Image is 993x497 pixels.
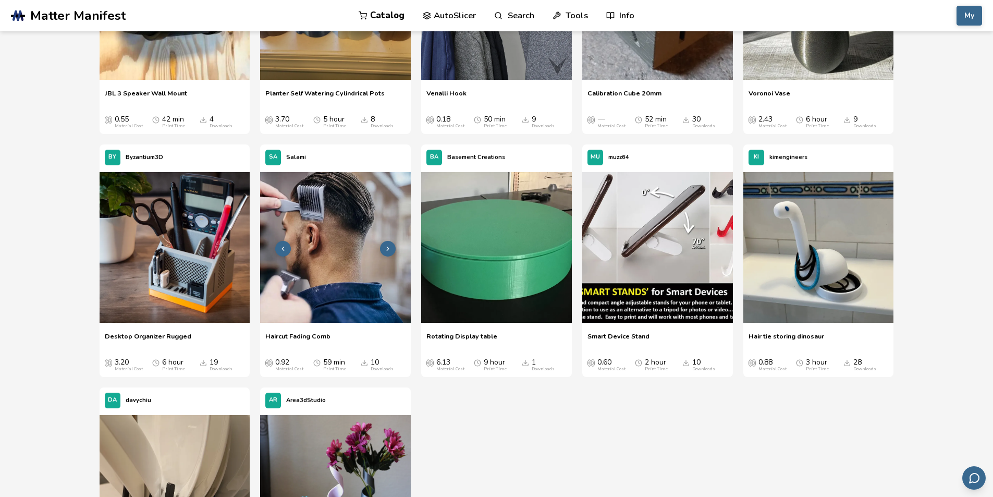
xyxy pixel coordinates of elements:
div: Downloads [210,124,232,129]
div: Downloads [853,124,876,129]
a: Calibration Cube 20mm [587,89,661,105]
div: Material Cost [597,367,626,372]
div: Print Time [162,124,185,129]
span: — [597,115,605,124]
a: Desktop Organizer Rugged [105,332,191,348]
span: Average Cost [265,115,273,124]
a: Rotating Display table [426,332,497,348]
div: 19 [210,358,232,372]
div: 6 hour [162,358,185,372]
div: Material Cost [275,367,303,372]
div: Downloads [853,367,876,372]
div: 0.55 [115,115,143,129]
div: Print Time [484,367,507,372]
div: Print Time [162,367,185,372]
div: 2.43 [758,115,787,129]
span: MU [591,154,600,161]
div: 9 [532,115,555,129]
div: Downloads [371,124,394,129]
div: 4 [210,115,232,129]
div: Downloads [532,367,555,372]
span: KI [754,154,759,161]
div: Downloads [692,367,715,372]
div: Downloads [371,367,394,372]
span: Downloads [843,115,851,124]
span: Average Print Time [152,358,160,367]
span: Average Print Time [474,358,481,367]
div: 6.13 [436,358,464,372]
span: Average Cost [587,358,595,367]
span: Average Cost [105,115,112,124]
span: DA [108,397,117,404]
p: Byzantium3D [126,152,163,163]
span: Downloads [361,358,368,367]
span: Average Cost [265,358,273,367]
div: 0.60 [597,358,626,372]
span: AR [269,397,277,404]
div: 2 hour [645,358,668,372]
div: 6 hour [806,115,829,129]
span: Downloads [522,115,529,124]
div: 3 hour [806,358,829,372]
span: Average Print Time [313,358,321,367]
span: SA [269,154,277,161]
div: Material Cost [758,124,787,129]
p: Salami [286,152,306,163]
div: Print Time [484,124,507,129]
span: Average Print Time [313,115,321,124]
span: Average Cost [587,115,595,124]
div: 10 [692,358,715,372]
div: Material Cost [115,367,143,372]
a: Smart Device Stand [587,332,649,348]
span: Downloads [682,358,690,367]
div: Downloads [692,124,715,129]
span: BA [430,154,438,161]
div: 9 [853,115,876,129]
div: Material Cost [597,124,626,129]
span: Downloads [682,115,690,124]
div: Material Cost [115,124,143,129]
span: Average Cost [749,115,756,124]
div: 9 hour [484,358,507,372]
span: Downloads [200,115,207,124]
a: Voronoi Vase [749,89,790,105]
div: Print Time [323,124,346,129]
span: Average Print Time [152,115,160,124]
div: 30 [692,115,715,129]
p: kimengineers [769,152,807,163]
span: Haircut Fading Comb [265,332,330,348]
p: davychiu [126,395,151,406]
span: Average Print Time [796,115,803,124]
div: 8 [371,115,394,129]
p: muzz64 [608,152,629,163]
span: Matter Manifest [30,8,126,23]
div: Material Cost [275,124,303,129]
span: Average Print Time [796,358,803,367]
div: 50 min [484,115,507,129]
a: JBL 3 Speaker Wall Mount [105,89,187,105]
a: Planter Self Watering Cylindrical Pots [265,89,385,105]
span: Average Print Time [635,115,642,124]
div: Downloads [210,367,232,372]
span: Average Cost [426,358,434,367]
div: Material Cost [436,367,464,372]
div: 10 [371,358,394,372]
div: 28 [853,358,876,372]
span: Downloads [843,358,851,367]
a: Hair tie storing dinosaur [749,332,824,348]
div: 1 [532,358,555,372]
span: Downloads [522,358,529,367]
div: 42 min [162,115,185,129]
div: 52 min [645,115,668,129]
div: Print Time [645,367,668,372]
div: 3.70 [275,115,303,129]
div: Print Time [806,367,829,372]
div: Material Cost [758,367,787,372]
